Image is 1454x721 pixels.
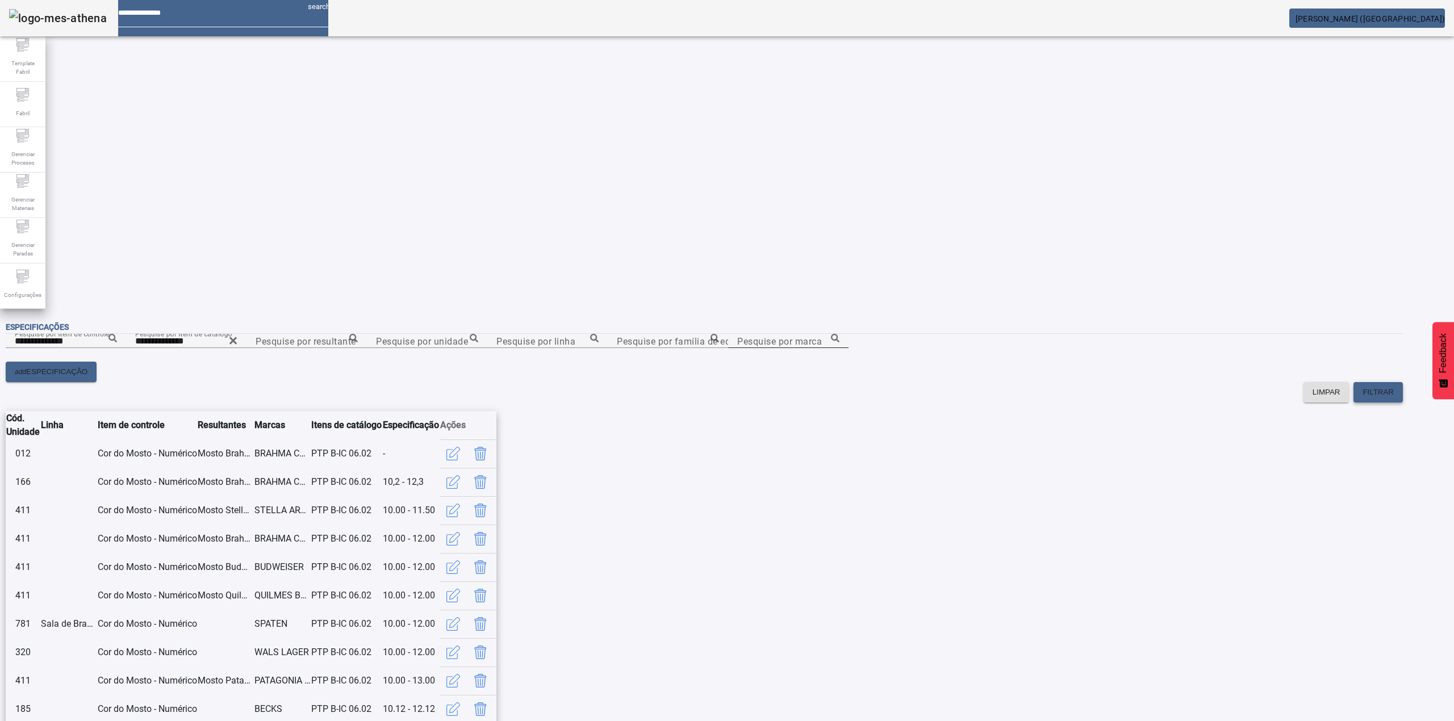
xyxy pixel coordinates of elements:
[382,468,440,496] td: 10,2 - 12,3
[467,582,494,609] button: Delete
[1303,382,1349,403] button: LIMPAR
[97,439,197,468] td: Cor do Mosto - Numérico
[254,553,311,581] td: BUDWEISER
[496,334,599,348] input: Number
[311,581,382,610] td: PTP B-IC 06.02
[197,468,254,496] td: Mosto Brahma Chopp 17,5
[311,553,382,581] td: PTP B-IC 06.02
[311,610,382,638] td: PTP B-IC 06.02
[382,496,440,525] td: 10.00 - 11.50
[467,667,494,694] button: Delete
[40,610,97,638] td: Sala de Brassagem 2
[311,439,382,468] td: PTP B-IC 06.02
[6,496,40,525] td: 411
[9,9,107,27] img: logo-mes-athena
[1,287,45,303] span: Configurações
[97,581,197,610] td: Cor do Mosto - Numérico
[376,336,468,346] mat-label: Pesquise por unidade
[382,666,440,695] td: 10.00 - 13.00
[467,525,494,552] button: Delete
[1313,387,1340,398] span: LIMPAR
[197,666,254,695] td: Mosto Patagonia IPA Estelar
[311,496,382,525] td: PTP B-IC 06.02
[6,581,40,610] td: 411
[254,496,311,525] td: STELLA ARTOIS PURO MALTE
[197,581,254,610] td: Mosto Quilmes Bajo Cero
[6,525,40,553] td: 411
[1363,387,1394,398] span: FILTRAR
[97,496,197,525] td: Cor do Mosto - Numérico
[197,496,254,525] td: Mosto Stella Artois PM
[6,468,40,496] td: 166
[467,554,494,581] button: Delete
[382,610,440,638] td: 10.00 - 12.00
[254,581,311,610] td: QUILMES BAJO CERO
[440,411,496,439] th: Ações
[617,334,719,348] input: Number
[467,639,494,666] button: Delete
[197,411,254,439] th: Resultantes
[135,334,237,348] input: Number
[737,336,822,346] mat-label: Pesquise por marca
[382,439,440,468] td: -
[254,610,311,638] td: SPATEN
[6,362,97,382] button: addESPECIFICAÇÃO
[617,336,776,346] mat-label: Pesquise por família de equipamento
[311,666,382,695] td: PTP B-IC 06.02
[254,666,311,695] td: PATAGONIA IPA ESTELAR
[1432,322,1454,399] button: Feedback - Mostrar pesquisa
[197,553,254,581] td: Mosto Budweiser 17
[97,468,197,496] td: Cor do Mosto - Numérico
[382,553,440,581] td: 10.00 - 12.00
[1438,333,1448,373] span: Feedback
[6,610,40,638] td: 781
[135,329,232,337] mat-label: Pesquise por item de catálogo
[12,106,33,121] span: Fabril
[467,497,494,524] button: Delete
[97,411,197,439] th: Item de controle
[311,638,382,666] td: PTP B-IC 06.02
[382,581,440,610] td: 10.00 - 12.00
[15,334,117,348] input: Number
[737,334,839,348] input: Number
[382,525,440,553] td: 10.00 - 12.00
[1296,14,1445,23] span: [PERSON_NAME] ([GEOGRAPHIC_DATA])
[254,468,311,496] td: BRAHMA CHOPP
[467,468,494,496] button: Delete
[6,666,40,695] td: 411
[97,638,197,666] td: Cor do Mosto - Numérico
[256,334,358,348] input: Number
[6,411,40,439] th: Cód. Unidade
[254,525,311,553] td: BRAHMA CHOPP
[6,192,40,216] span: Gerenciar Materiais
[197,525,254,553] td: Mosto Brahma Chopp 16
[254,411,311,439] th: Marcas
[97,525,197,553] td: Cor do Mosto - Numérico
[467,440,494,467] button: Delete
[197,439,254,468] td: Mosto Brahma Chopp 17,5
[26,366,87,378] span: ESPECIFICAÇÃO
[311,411,382,439] th: Itens de catálogo
[254,439,311,468] td: BRAHMA CHOPP
[6,237,40,261] span: Gerenciar Paradas
[6,439,40,468] td: 012
[496,336,575,346] mat-label: Pesquise por linha
[467,610,494,638] button: Delete
[256,336,356,346] mat-label: Pesquise por resultante
[97,610,197,638] td: Cor do Mosto - Numérico
[254,638,311,666] td: WALS LAGER
[382,638,440,666] td: 10.00 - 12.00
[6,56,40,79] span: Template Fabril
[376,334,478,348] input: Number
[6,322,69,332] span: Especificações
[6,146,40,170] span: Gerenciar Processo
[97,666,197,695] td: Cor do Mosto - Numérico
[382,411,440,439] th: Especificação
[6,638,40,666] td: 320
[311,468,382,496] td: PTP B-IC 06.02
[1353,382,1403,403] button: FILTRAR
[97,553,197,581] td: Cor do Mosto - Numérico
[15,329,110,337] mat-label: Pesquise por item de controle
[40,411,97,439] th: Linha
[311,525,382,553] td: PTP B-IC 06.02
